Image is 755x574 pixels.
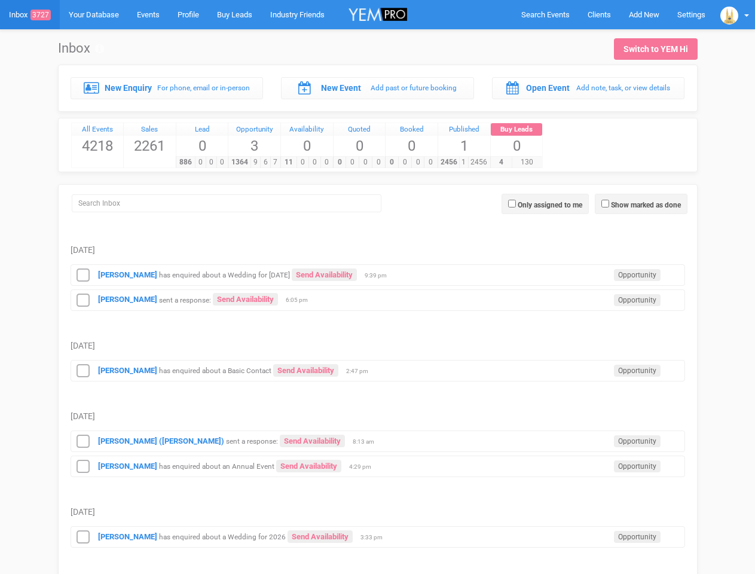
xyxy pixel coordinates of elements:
[353,438,383,446] span: 8:13 am
[398,157,412,168] span: 0
[228,123,280,136] a: Opportunity
[576,84,670,92] small: Add note, task, or view details
[157,84,250,92] small: For phone, email or in-person
[614,38,698,60] a: Switch to YEM Hi
[518,200,582,210] label: Only assigned to me
[320,157,333,168] span: 0
[159,462,274,471] small: has enquired about an Annual Event
[71,508,685,517] h5: [DATE]
[176,123,228,136] a: Lead
[105,82,152,94] label: New Enquiry
[216,157,228,168] span: 0
[365,271,395,280] span: 9:39 pm
[72,194,381,212] input: Search Inbox
[614,460,661,472] span: Opportunity
[623,43,688,55] div: Switch to YEM Hi
[98,366,157,375] a: [PERSON_NAME]
[159,295,211,304] small: sent a response:
[260,157,270,168] span: 6
[280,157,297,168] span: 11
[386,123,438,136] a: Booked
[614,269,661,281] span: Opportunity
[71,341,685,350] h5: [DATE]
[333,157,347,168] span: 0
[276,460,341,472] a: Send Availability
[438,136,490,156] span: 1
[459,157,469,168] span: 1
[386,136,438,156] span: 0
[526,82,570,94] label: Open Event
[98,462,157,471] strong: [PERSON_NAME]
[346,157,359,168] span: 0
[349,463,379,471] span: 4:29 pm
[281,136,333,156] span: 0
[273,364,338,377] a: Send Availability
[286,296,316,304] span: 6:05 pm
[176,157,195,168] span: 886
[359,157,372,168] span: 0
[346,367,376,375] span: 2:47 pm
[288,530,353,543] a: Send Availability
[308,157,321,168] span: 0
[226,437,278,445] small: sent a response:
[72,123,124,136] a: All Events
[98,532,157,541] a: [PERSON_NAME]
[98,295,157,304] a: [PERSON_NAME]
[588,10,611,19] span: Clients
[491,136,543,156] span: 0
[228,136,280,156] span: 3
[250,157,261,168] span: 9
[360,533,390,542] span: 3:33 pm
[512,157,542,168] span: 130
[521,10,570,19] span: Search Events
[124,123,176,136] div: Sales
[30,10,51,20] span: 3727
[334,123,386,136] a: Quoted
[206,157,217,168] span: 0
[281,77,474,99] a: New Event Add past or future booking
[614,531,661,543] span: Opportunity
[98,270,157,279] a: [PERSON_NAME]
[629,10,659,19] span: Add New
[292,268,357,281] a: Send Availability
[159,533,286,541] small: has enquired about a Wedding for 2026
[124,136,176,156] span: 2261
[71,412,685,421] h5: [DATE]
[98,436,224,445] a: [PERSON_NAME] ([PERSON_NAME])
[71,77,264,99] a: New Enquiry For phone, email or in-person
[71,246,685,255] h5: [DATE]
[159,367,271,375] small: has enquired about a Basic Contact
[72,136,124,156] span: 4218
[213,293,278,306] a: Send Availability
[614,365,661,377] span: Opportunity
[159,271,290,279] small: has enquired about a Wedding for [DATE]
[614,294,661,306] span: Opportunity
[371,84,457,92] small: Add past or future booking
[270,157,280,168] span: 7
[492,77,685,99] a: Open Event Add note, task, or view details
[411,157,425,168] span: 0
[438,123,490,136] div: Published
[195,157,206,168] span: 0
[297,157,309,168] span: 0
[614,435,661,447] span: Opportunity
[468,157,490,168] span: 2456
[385,157,399,168] span: 0
[280,435,345,447] a: Send Availability
[321,82,361,94] label: New Event
[281,123,333,136] a: Availability
[334,136,386,156] span: 0
[372,157,386,168] span: 0
[491,123,543,136] a: Buy Leads
[438,157,460,168] span: 2456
